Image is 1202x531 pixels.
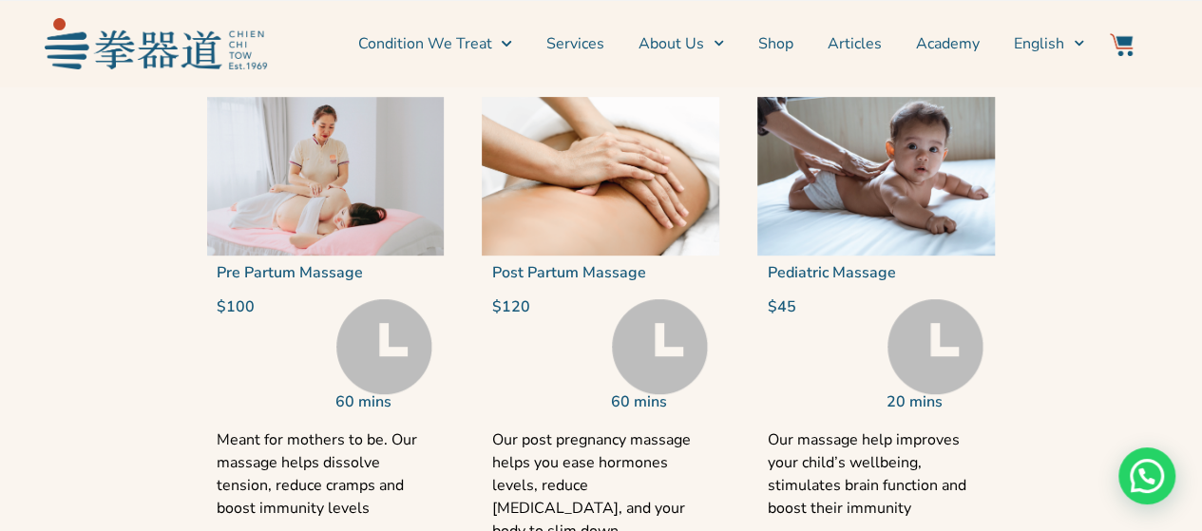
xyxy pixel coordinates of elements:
a: Switch to English [1014,20,1084,67]
span: English [1014,32,1064,55]
p: 60 mins [610,394,710,409]
p: Meant for mothers to be. Our massage helps dissolve tension, reduce cramps and boost immunity levels [217,428,435,520]
img: Website Icon-03 [1110,33,1133,56]
a: About Us [639,20,724,67]
p: 20 mins [886,394,985,409]
img: Time Grey [336,299,432,394]
a: Academy [916,20,980,67]
nav: Menu [277,20,1084,67]
p: $100 [217,299,316,314]
img: Time Grey [612,299,708,394]
a: Shop [758,20,793,67]
p: $120 [491,299,591,314]
a: Post Partum Massage [491,262,645,283]
a: Services [546,20,604,67]
p: 60 mins [334,394,434,409]
a: Articles [828,20,882,67]
a: Condition We Treat [357,20,511,67]
div: Need help? WhatsApp contact [1118,447,1175,504]
a: Pediatric Massage [767,262,895,283]
a: Pre Partum Massage [217,262,363,283]
img: Time Grey [887,299,983,394]
p: $45 [767,299,867,314]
